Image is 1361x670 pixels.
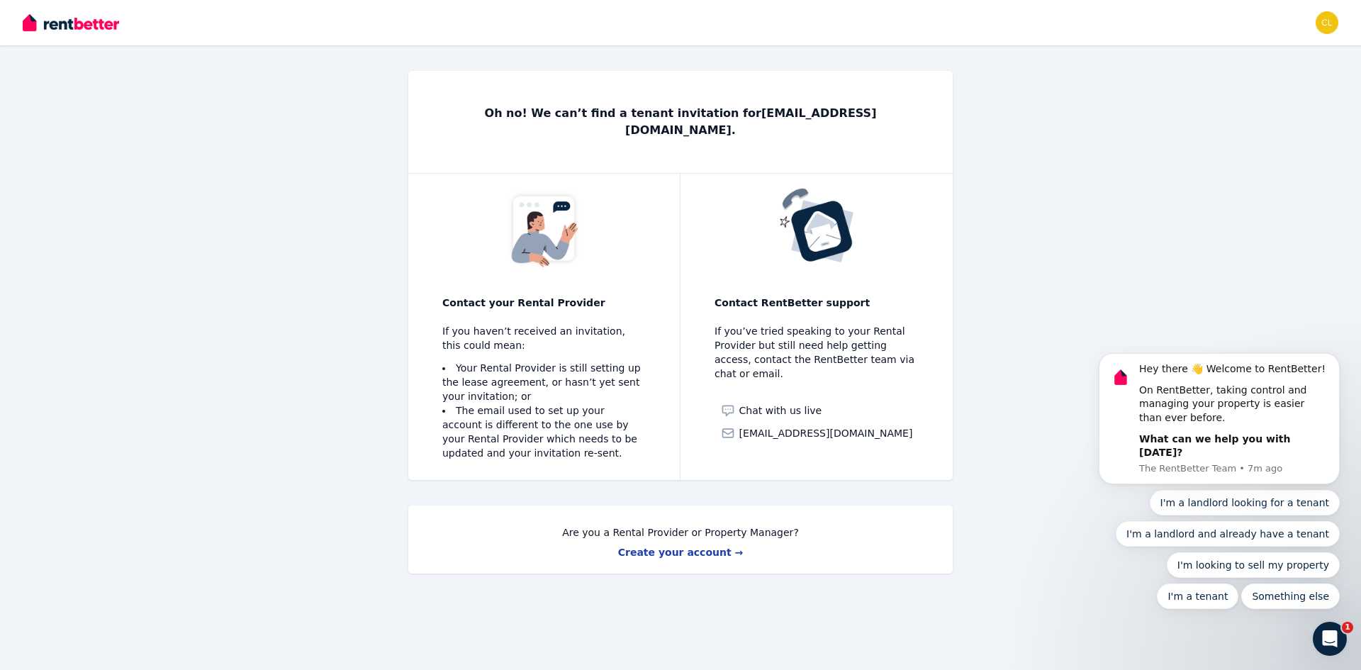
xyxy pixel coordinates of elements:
span: [EMAIL_ADDRESS][DOMAIN_NAME] [739,426,913,440]
span: 1 [1342,622,1353,633]
li: The email used to set up your account is different to the one use by your Rental Provider which n... [442,403,646,460]
iframe: Intercom notifications message [1077,227,1361,632]
p: If you’ve tried speaking to your Rental Provider but still need help getting access, contact the ... [715,324,919,381]
a: Create your account → [618,547,744,558]
img: clarecrabtree@hotmail.com [1316,11,1338,34]
img: RentBetter [23,12,119,33]
a: [EMAIL_ADDRESS][DOMAIN_NAME] [721,426,913,440]
iframe: Intercom live chat [1313,622,1347,656]
img: No tenancy invitation received [777,188,856,263]
span: Chat with us live [739,403,822,418]
p: Contact your Rental Provider [442,296,646,310]
p: Oh no! We can’t find a tenant invitation for [EMAIL_ADDRESS][DOMAIN_NAME] . [442,105,919,139]
li: Your Rental Provider is still setting up the lease agreement, or hasn’t yet sent your invitation; or [442,361,646,403]
p: Contact RentBetter support [715,296,919,310]
img: No tenancy invitation received [505,188,584,269]
p: If you haven’t received an invitation, this could mean: [442,324,646,352]
p: Are you a Rental Provider or Property Manager? [442,525,919,540]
